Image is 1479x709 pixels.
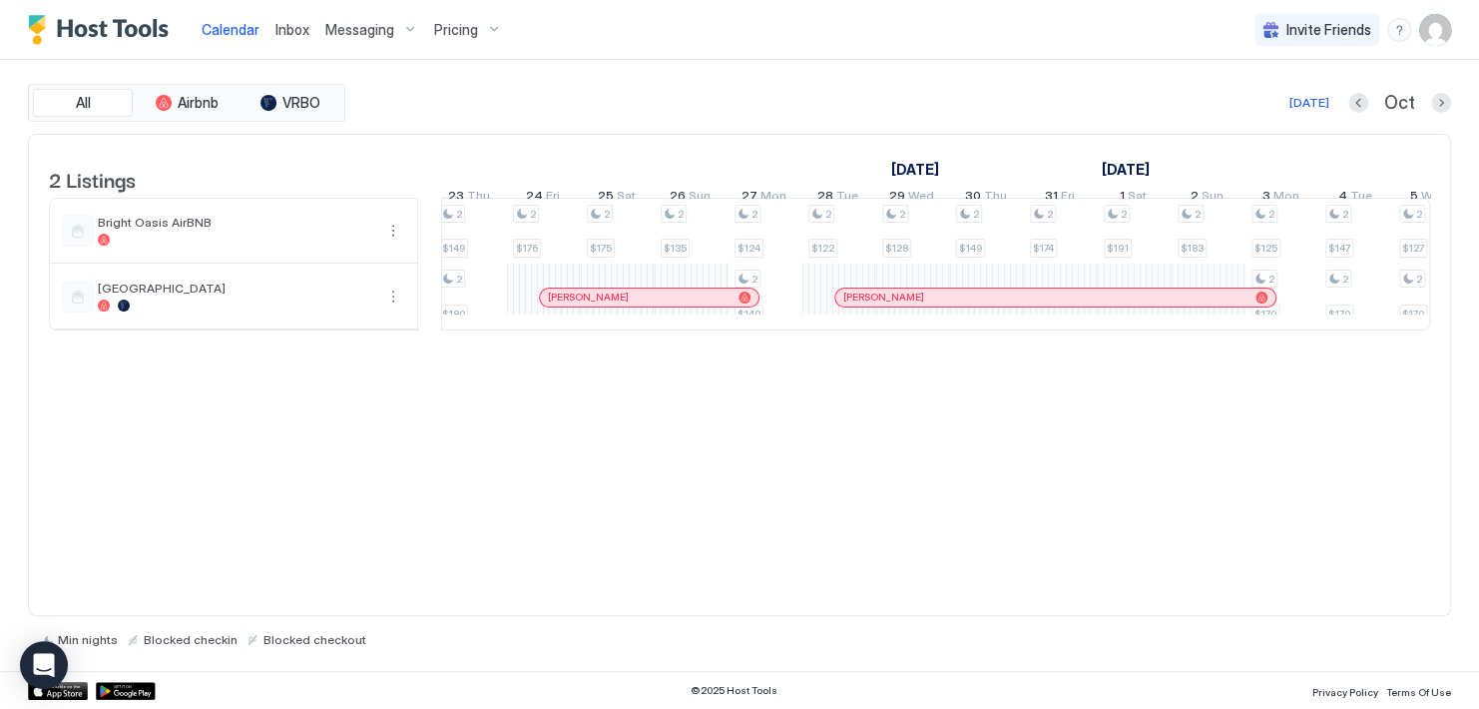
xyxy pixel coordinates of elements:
a: Inbox [275,19,309,40]
a: Host Tools Logo [28,15,178,45]
span: 26 [671,188,687,209]
span: $147 [1328,242,1350,255]
span: Mon [1274,188,1300,209]
span: 4 [1338,188,1347,209]
a: October 30, 2025 [960,184,1012,213]
span: $149 [959,242,982,255]
span: Sun [690,188,712,209]
span: 2 [1195,208,1201,221]
span: VRBO [282,94,320,112]
span: Inbox [275,21,309,38]
button: Previous month [1348,93,1368,113]
span: 2 [1192,188,1200,209]
a: October 31, 2025 [1040,184,1080,213]
span: 2 [604,208,610,221]
span: 2 [530,208,536,221]
span: 30 [965,188,981,209]
span: Calendar [202,21,259,38]
span: 2 Listings [49,164,136,194]
span: Invite Friends [1286,21,1371,39]
span: 29 [890,188,906,209]
a: November 1, 2025 [1097,155,1155,184]
span: Wed [1422,188,1448,209]
button: Next month [1431,93,1451,113]
a: October 26, 2025 [666,184,717,213]
span: Sun [1203,188,1225,209]
button: More options [381,285,405,309]
span: $175 [590,242,612,255]
span: 2 [1416,273,1422,286]
span: 2 [1268,273,1274,286]
span: Wed [909,188,935,209]
a: October 29, 2025 [885,184,940,213]
span: $170 [1254,308,1276,321]
span: 1 [1121,188,1126,209]
span: $170 [1402,308,1424,321]
span: $149 [442,242,465,255]
span: Tue [837,188,859,209]
span: 2 [751,273,757,286]
span: Pricing [434,21,478,39]
span: $180 [442,308,465,321]
span: $170 [1328,308,1350,321]
a: November 4, 2025 [1333,184,1377,213]
span: Thu [467,188,490,209]
span: 31 [1045,188,1058,209]
span: 2 [751,208,757,221]
a: October 23, 2025 [443,184,495,213]
span: [PERSON_NAME] [548,291,629,304]
span: Privacy Policy [1312,686,1378,698]
span: $183 [1181,242,1204,255]
span: Sat [617,188,636,209]
span: Airbnb [178,94,219,112]
span: Blocked checkin [144,632,238,647]
span: 27 [742,188,758,209]
span: Thu [984,188,1007,209]
span: Min nights [58,632,118,647]
span: 2 [1047,208,1053,221]
span: $135 [664,242,687,255]
a: Calendar [202,19,259,40]
a: November 2, 2025 [1187,184,1230,213]
span: 2 [1268,208,1274,221]
span: Fri [1061,188,1075,209]
span: All [76,94,91,112]
button: More options [381,219,405,243]
span: $122 [811,242,834,255]
span: $176 [516,242,538,255]
span: Fri [546,188,560,209]
a: November 3, 2025 [1258,184,1305,213]
span: $125 [1254,242,1277,255]
a: October 1, 2025 [885,155,943,184]
span: Blocked checkout [263,632,366,647]
div: [DATE] [1289,94,1329,112]
span: 23 [448,188,464,209]
a: October 28, 2025 [813,184,864,213]
span: 2 [456,208,462,221]
span: $174 [1033,242,1054,255]
span: 3 [1263,188,1271,209]
button: VRBO [241,89,340,117]
span: 2 [1416,208,1422,221]
span: 28 [818,188,834,209]
span: 5 [1411,188,1419,209]
span: $127 [1402,242,1424,255]
a: November 1, 2025 [1116,184,1153,213]
span: Sat [1129,188,1148,209]
a: October 27, 2025 [738,184,792,213]
span: Bright Oasis AirBNB [98,215,373,230]
span: [GEOGRAPHIC_DATA] [98,281,373,296]
span: Mon [761,188,787,209]
div: menu [1387,18,1411,42]
button: Airbnb [137,89,237,117]
a: Google Play Store [96,682,156,700]
span: 2 [973,208,979,221]
a: October 24, 2025 [521,184,565,213]
span: 25 [598,188,614,209]
div: tab-group [28,84,345,122]
a: Terms Of Use [1386,680,1451,701]
span: [PERSON_NAME] [843,291,924,304]
span: 2 [1121,208,1127,221]
button: [DATE] [1286,91,1332,115]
